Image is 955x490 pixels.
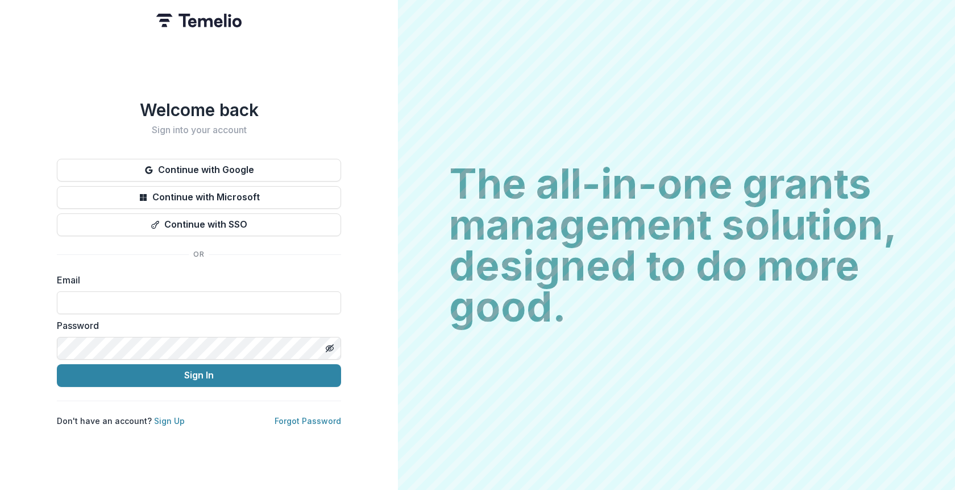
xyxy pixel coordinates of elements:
[57,100,341,120] h1: Welcome back
[57,415,185,427] p: Don't have an account?
[57,159,341,182] button: Continue with Google
[57,125,341,135] h2: Sign into your account
[57,364,341,387] button: Sign In
[275,416,341,426] a: Forgot Password
[57,213,341,236] button: Continue with SSO
[321,339,339,357] button: Toggle password visibility
[57,186,341,209] button: Continue with Microsoft
[57,319,334,332] label: Password
[154,416,185,426] a: Sign Up
[156,14,242,27] img: Temelio
[57,273,334,287] label: Email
